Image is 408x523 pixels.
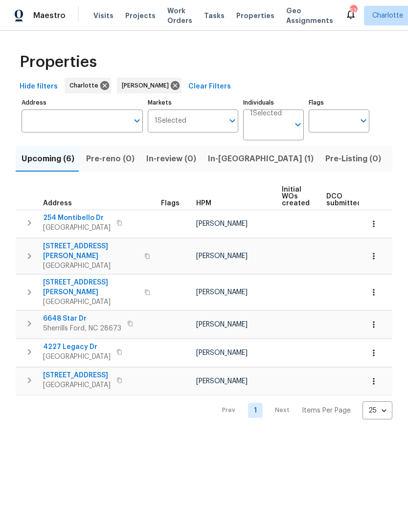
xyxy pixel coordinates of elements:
span: Initial WOs created [282,186,310,207]
span: [STREET_ADDRESS][PERSON_NAME] [43,278,138,297]
p: Items Per Page [302,406,351,415]
span: Pre-reno (0) [86,152,135,166]
span: DCO submitted [326,193,362,207]
button: Clear Filters [184,78,235,96]
span: Maestro [33,11,66,21]
span: 6648 Star Dr [43,314,121,324]
span: 4227 Legacy Dr [43,342,111,352]
button: Open [226,114,239,128]
span: Pre-Listing (0) [325,152,381,166]
span: In-[GEOGRAPHIC_DATA] (1) [208,152,314,166]
div: Charlotte [65,78,111,93]
label: Flags [309,100,369,106]
span: Geo Assignments [286,6,333,25]
span: HPM [196,200,211,207]
span: [PERSON_NAME] [196,349,248,356]
span: [PERSON_NAME] [196,321,248,328]
label: Address [22,100,143,106]
span: Properties [236,11,274,21]
span: Clear Filters [188,81,231,93]
span: [PERSON_NAME] [196,220,248,227]
button: Open [130,114,144,128]
span: Flags [161,200,180,207]
span: [PERSON_NAME] [122,81,173,90]
span: [PERSON_NAME] [196,378,248,385]
span: [GEOGRAPHIC_DATA] [43,223,111,233]
span: Address [43,200,72,207]
span: Projects [125,11,156,21]
div: 25 [363,398,392,423]
span: [STREET_ADDRESS][PERSON_NAME] [43,241,138,261]
nav: Pagination Navigation [213,401,392,419]
span: Charlotte [69,81,102,90]
button: Open [357,114,370,128]
span: Charlotte [372,11,403,21]
span: [GEOGRAPHIC_DATA] [43,297,138,307]
span: 1 Selected [155,117,186,125]
span: [GEOGRAPHIC_DATA] [43,380,111,390]
a: Goto page 1 [248,403,263,418]
span: Visits [93,11,113,21]
span: Work Orders [167,6,192,25]
label: Individuals [243,100,304,106]
span: Properties [20,57,97,67]
span: Hide filters [20,81,58,93]
span: [PERSON_NAME] [196,289,248,296]
span: 254 Montibello Dr [43,213,111,223]
span: [GEOGRAPHIC_DATA] [43,261,138,271]
span: [PERSON_NAME] [196,253,248,260]
button: Open [291,118,305,131]
span: Sherrills Ford, NC 28673 [43,324,121,333]
label: Markets [148,100,239,106]
span: Tasks [204,12,225,19]
span: [GEOGRAPHIC_DATA] [43,352,111,362]
span: In-review (0) [146,152,196,166]
span: [STREET_ADDRESS] [43,370,111,380]
span: Upcoming (6) [22,152,74,166]
span: 1 Selected [250,109,282,118]
button: Hide filters [16,78,62,96]
div: 52 [350,6,357,16]
div: [PERSON_NAME] [117,78,181,93]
